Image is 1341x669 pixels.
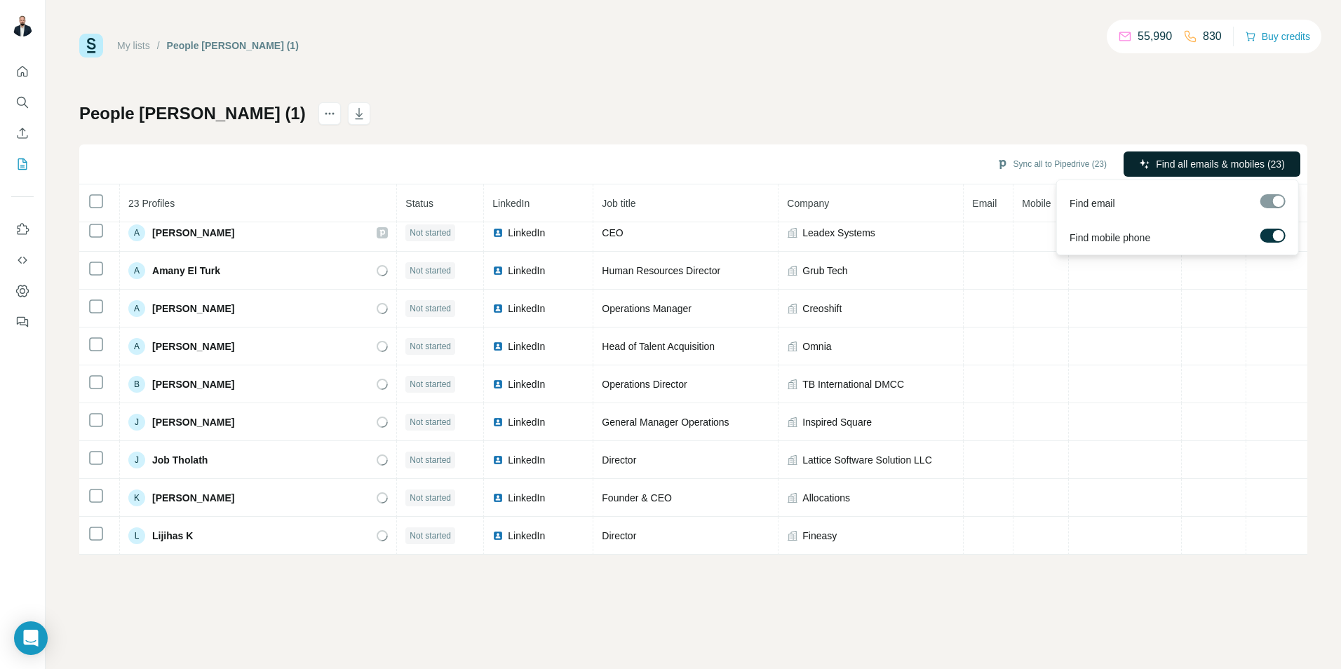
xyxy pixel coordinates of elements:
[152,377,234,391] span: [PERSON_NAME]
[128,489,145,506] div: K
[410,492,451,504] span: Not started
[508,453,545,467] span: LinkedIn
[802,226,875,240] span: Leadex Systems
[802,264,847,278] span: Grub Tech
[11,309,34,334] button: Feedback
[492,379,504,390] img: LinkedIn logo
[602,492,672,504] span: Founder & CEO
[11,121,34,146] button: Enrich CSV
[787,198,829,209] span: Company
[987,154,1117,175] button: Sync all to Pipedrive (23)
[128,338,145,355] div: A
[1022,198,1051,209] span: Mobile
[1203,28,1222,45] p: 830
[508,377,545,391] span: LinkedIn
[1245,27,1310,46] button: Buy credits
[602,198,635,209] span: Job title
[152,302,234,316] span: [PERSON_NAME]
[11,90,34,115] button: Search
[1138,28,1172,45] p: 55,990
[602,227,623,238] span: CEO
[602,417,729,428] span: General Manager Operations
[802,453,931,467] span: Lattice Software Solution LLC
[11,248,34,273] button: Use Surfe API
[492,303,504,314] img: LinkedIn logo
[128,300,145,317] div: A
[602,341,715,352] span: Head of Talent Acquisition
[128,198,175,209] span: 23 Profiles
[492,227,504,238] img: LinkedIn logo
[152,491,234,505] span: [PERSON_NAME]
[152,453,208,467] span: Job Tholath
[128,376,145,393] div: B
[128,414,145,431] div: J
[602,265,720,276] span: Human Resources Director
[152,264,220,278] span: Amany El Turk
[117,40,150,51] a: My lists
[11,14,34,36] img: Avatar
[802,377,904,391] span: TB International DMCC
[508,529,545,543] span: LinkedIn
[492,265,504,276] img: LinkedIn logo
[167,39,299,53] div: People [PERSON_NAME] (1)
[152,226,234,240] span: [PERSON_NAME]
[802,491,850,505] span: Allocations
[602,303,692,314] span: Operations Manager
[802,415,872,429] span: Inspired Square
[492,454,504,466] img: LinkedIn logo
[410,378,451,391] span: Not started
[410,264,451,277] span: Not started
[802,529,837,543] span: Fineasy
[802,339,831,353] span: Omnia
[410,227,451,239] span: Not started
[128,527,145,544] div: L
[152,415,234,429] span: [PERSON_NAME]
[1070,196,1115,210] span: Find email
[602,530,636,541] span: Director
[11,278,34,304] button: Dashboard
[508,226,545,240] span: LinkedIn
[152,529,193,543] span: Lijihas K
[11,59,34,84] button: Quick start
[972,198,997,209] span: Email
[1156,157,1285,171] span: Find all emails & mobiles (23)
[410,416,451,428] span: Not started
[11,151,34,177] button: My lists
[128,224,145,241] div: A
[1124,151,1300,177] button: Find all emails & mobiles (23)
[508,339,545,353] span: LinkedIn
[14,621,48,655] div: Open Intercom Messenger
[492,530,504,541] img: LinkedIn logo
[802,302,842,316] span: Creoshift
[602,454,636,466] span: Director
[492,492,504,504] img: LinkedIn logo
[602,379,687,390] span: Operations Director
[492,417,504,428] img: LinkedIn logo
[11,217,34,242] button: Use Surfe on LinkedIn
[508,415,545,429] span: LinkedIn
[410,454,451,466] span: Not started
[128,262,145,279] div: A
[152,339,234,353] span: [PERSON_NAME]
[492,198,530,209] span: LinkedIn
[128,452,145,468] div: J
[318,102,341,125] button: actions
[79,34,103,58] img: Surfe Logo
[492,341,504,352] img: LinkedIn logo
[410,340,451,353] span: Not started
[1070,231,1150,245] span: Find mobile phone
[410,529,451,542] span: Not started
[79,102,306,125] h1: People [PERSON_NAME] (1)
[508,264,545,278] span: LinkedIn
[157,39,160,53] li: /
[410,302,451,315] span: Not started
[508,491,545,505] span: LinkedIn
[405,198,433,209] span: Status
[508,302,545,316] span: LinkedIn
